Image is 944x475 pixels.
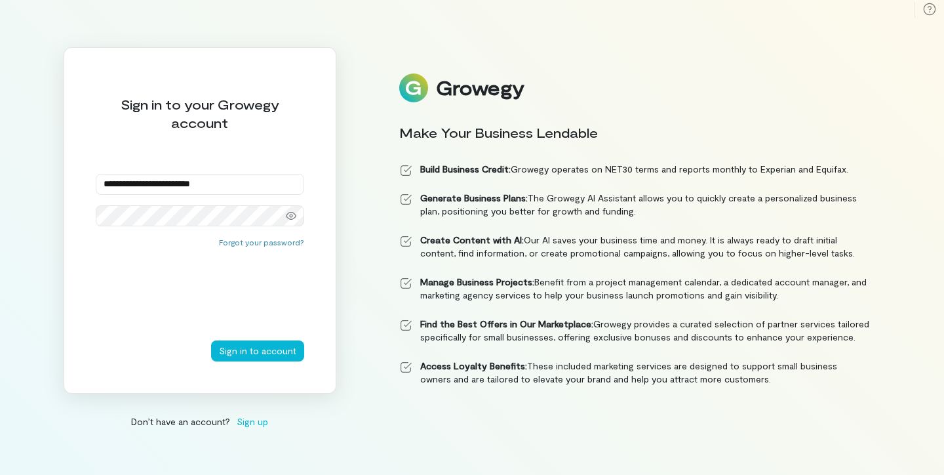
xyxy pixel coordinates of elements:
[399,163,870,176] li: Growegy operates on NET30 terms and reports monthly to Experian and Equifax.
[420,318,593,329] strong: Find the Best Offers in Our Marketplace:
[399,123,870,142] div: Make Your Business Lendable
[211,341,304,361] button: Sign in to account
[237,415,268,428] span: Sign up
[64,415,336,428] div: Don’t have an account?
[399,192,870,218] li: The Growegy AI Assistant allows you to quickly create a personalized business plan, positioning y...
[420,234,524,245] strong: Create Content with AI:
[420,360,527,371] strong: Access Loyalty Benefits:
[420,163,511,175] strong: Build Business Credit:
[399,234,870,260] li: Our AI saves your business time and money. It is always ready to draft initial content, find info...
[399,318,870,344] li: Growegy provides a curated selection of partner services tailored specifically for small business...
[420,192,528,203] strong: Generate Business Plans:
[436,77,524,99] div: Growegy
[399,276,870,302] li: Benefit from a project management calendar, a dedicated account manager, and marketing agency ser...
[399,360,870,386] li: These included marketing services are designed to support small business owners and are tailored ...
[399,73,428,102] img: Logo
[219,237,304,247] button: Forgot your password?
[96,95,304,132] div: Sign in to your Growegy account
[420,276,534,287] strong: Manage Business Projects:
